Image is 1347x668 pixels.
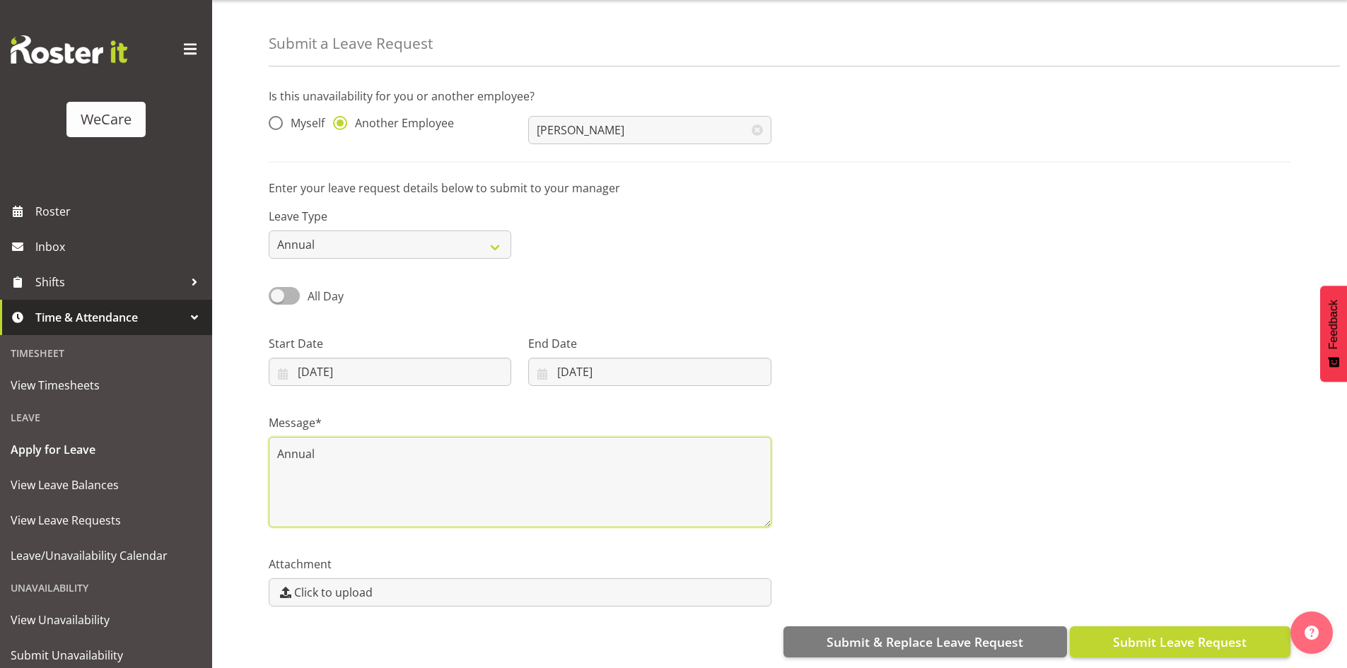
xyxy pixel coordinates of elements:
[283,116,325,130] span: Myself
[4,503,209,538] a: View Leave Requests
[269,358,511,386] input: Click to select...
[81,109,132,130] div: WeCare
[4,538,209,573] a: Leave/Unavailability Calendar
[528,116,771,144] input: Select Employee
[11,645,202,666] span: Submit Unavailability
[11,545,202,566] span: Leave/Unavailability Calendar
[4,573,209,602] div: Unavailability
[4,432,209,467] a: Apply for Leave
[4,403,209,432] div: Leave
[269,35,433,52] h4: Submit a Leave Request
[269,208,511,225] label: Leave Type
[269,556,771,573] label: Attachment
[35,307,184,328] span: Time & Attendance
[35,201,205,222] span: Roster
[347,116,454,130] span: Another Employee
[11,35,127,64] img: Rosterit website logo
[11,474,202,496] span: View Leave Balances
[4,602,209,638] a: View Unavailability
[11,609,202,631] span: View Unavailability
[294,584,373,601] span: Click to upload
[308,288,344,304] span: All Day
[1113,633,1247,651] span: Submit Leave Request
[1327,300,1340,349] span: Feedback
[11,439,202,460] span: Apply for Leave
[783,626,1067,657] button: Submit & Replace Leave Request
[4,368,209,403] a: View Timesheets
[1320,286,1347,382] button: Feedback - Show survey
[269,180,1290,197] p: Enter your leave request details below to submit to your manager
[11,510,202,531] span: View Leave Requests
[1070,626,1290,657] button: Submit Leave Request
[35,271,184,293] span: Shifts
[827,633,1023,651] span: Submit & Replace Leave Request
[11,375,202,396] span: View Timesheets
[1305,626,1319,640] img: help-xxl-2.png
[4,339,209,368] div: Timesheet
[269,88,1290,105] p: Is this unavailability for you or another employee?
[269,414,771,431] label: Message*
[528,335,771,352] label: End Date
[35,236,205,257] span: Inbox
[528,358,771,386] input: Click to select...
[269,335,511,352] label: Start Date
[4,467,209,503] a: View Leave Balances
